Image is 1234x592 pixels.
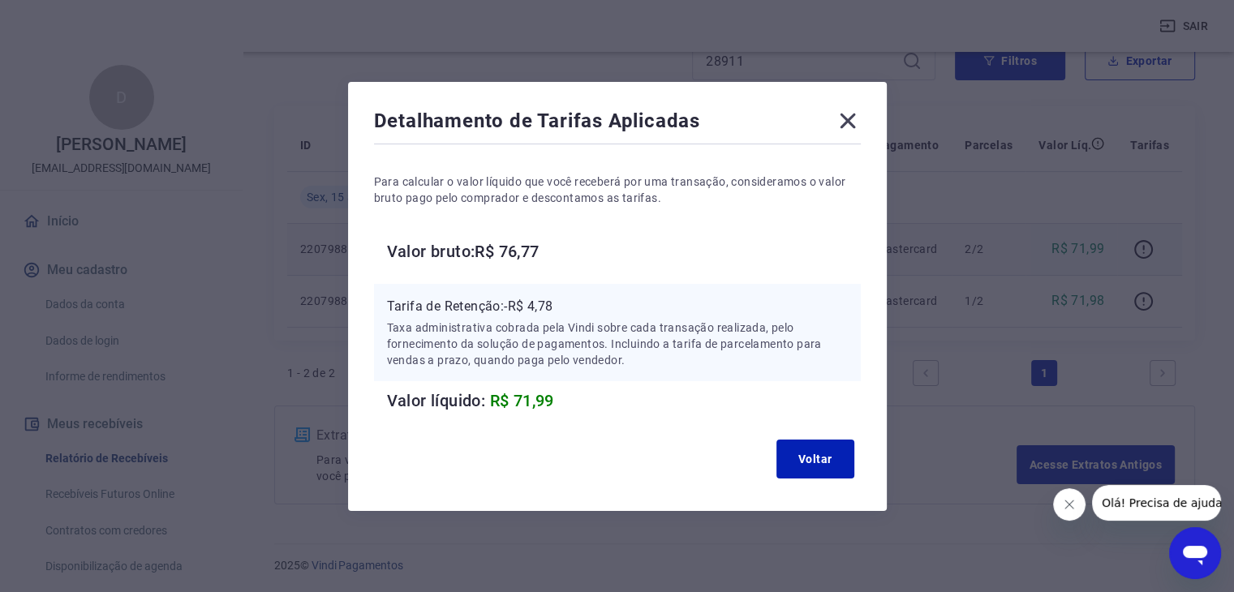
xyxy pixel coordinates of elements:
h6: Valor líquido: [387,388,861,414]
h6: Valor bruto: R$ 76,77 [387,238,861,264]
div: Detalhamento de Tarifas Aplicadas [374,108,861,140]
p: Tarifa de Retenção: -R$ 4,78 [387,297,848,316]
p: Taxa administrativa cobrada pela Vindi sobre cada transação realizada, pelo fornecimento da soluç... [387,320,848,368]
iframe: Fechar mensagem [1053,488,1086,521]
iframe: Mensagem da empresa [1092,485,1221,521]
button: Voltar [776,440,854,478]
span: Olá! Precisa de ajuda? [10,11,136,24]
iframe: Botão para abrir a janela de mensagens [1169,527,1221,579]
span: R$ 71,99 [490,391,554,410]
p: Para calcular o valor líquido que você receberá por uma transação, consideramos o valor bruto pag... [374,174,861,206]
